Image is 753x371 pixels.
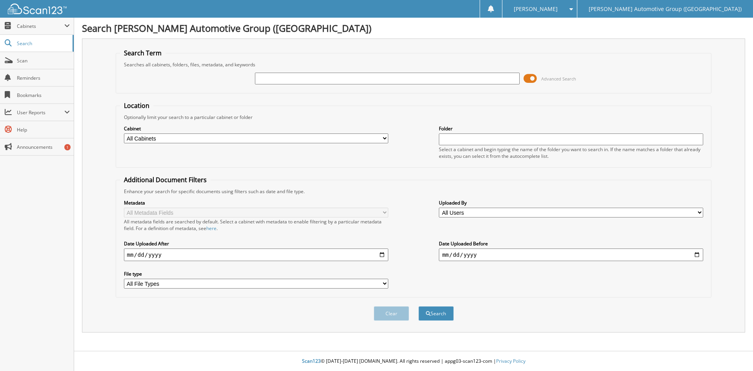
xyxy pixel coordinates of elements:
[439,125,703,132] label: Folder
[496,358,526,364] a: Privacy Policy
[120,114,708,121] div: Optionally limit your search to a particular cabinet or folder
[439,146,703,159] div: Select a cabinet and begin typing the name of the folder you want to search in. If the name match...
[302,358,321,364] span: Scan123
[82,22,745,35] h1: Search [PERSON_NAME] Automotive Group ([GEOGRAPHIC_DATA])
[17,109,64,116] span: User Reports
[541,76,576,82] span: Advanced Search
[124,218,388,232] div: All metadata fields are searched by default. Select a cabinet with metadata to enable filtering b...
[439,199,703,206] label: Uploaded By
[120,175,211,184] legend: Additional Document Filters
[124,240,388,247] label: Date Uploaded After
[17,23,64,29] span: Cabinets
[124,249,388,261] input: start
[64,144,71,150] div: 1
[120,49,166,57] legend: Search Term
[120,101,153,110] legend: Location
[74,352,753,371] div: © [DATE]-[DATE] [DOMAIN_NAME]. All rights reserved | appg03-scan123-com |
[124,270,388,277] label: File type
[418,306,454,321] button: Search
[439,240,703,247] label: Date Uploaded Before
[8,4,67,14] img: scan123-logo-white.svg
[120,61,708,68] div: Searches all cabinets, folders, files, metadata, and keywords
[17,75,70,81] span: Reminders
[124,125,388,132] label: Cabinet
[17,57,70,64] span: Scan
[17,144,70,150] span: Announcements
[206,225,216,232] a: here
[17,92,70,99] span: Bookmarks
[589,7,742,11] span: [PERSON_NAME] Automotive Group ([GEOGRAPHIC_DATA])
[17,126,70,133] span: Help
[17,40,69,47] span: Search
[124,199,388,206] label: Metadata
[374,306,409,321] button: Clear
[514,7,558,11] span: [PERSON_NAME]
[120,188,708,195] div: Enhance your search for specific documents using filters such as date and file type.
[439,249,703,261] input: end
